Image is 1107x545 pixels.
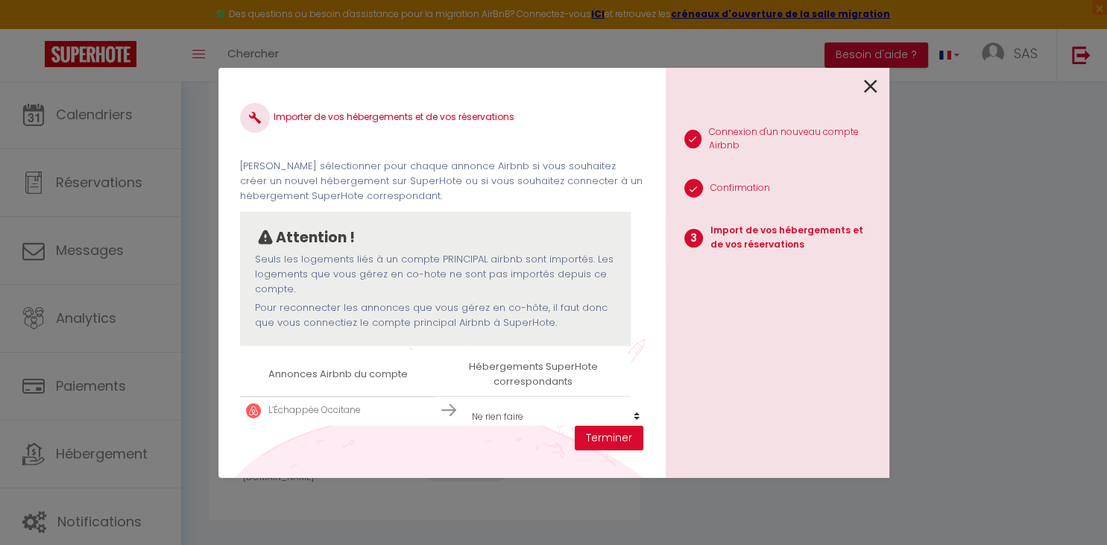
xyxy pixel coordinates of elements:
[12,6,57,51] button: Ouvrir le widget de chat LiveChat
[710,224,877,252] p: Import de vos hébergements et de vos réservations
[276,227,355,249] p: Attention !
[255,252,616,297] p: Seuls les logements liés à un compte PRINCIPAL airbnb sont importés. Les logements que vous gérez...
[240,353,435,396] th: Annonces Airbnb du compte
[435,353,631,396] th: Hébergements SuperHote correspondants
[240,103,643,133] h4: Importer de vos hébergements et de vos réservations
[255,300,616,331] p: Pour reconnecter les annonces que vous gérez en co-hôte, il faut donc que vous connectiez le comp...
[684,229,703,248] span: 3
[268,403,361,418] p: L’Échappée Occitane
[240,159,643,204] p: [PERSON_NAME] sélectionner pour chaque annonce Airbnb si vous souhaitez créer un nouvel hébergeme...
[710,181,770,195] p: Confirmation
[709,125,877,154] p: Connexion d'un nouveau compte Airbnb
[575,426,643,451] button: Terminer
